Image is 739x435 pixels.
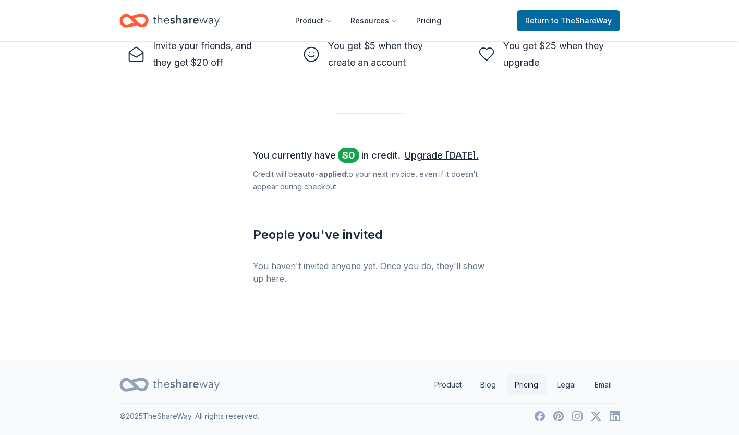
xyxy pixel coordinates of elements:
nav: Main [287,8,450,33]
button: Product [287,10,340,31]
a: Home [119,8,220,33]
a: Upgrade [DATE]. [405,147,479,164]
div: You haven't invited anyone yet. Once you do, they'll show up here. [253,260,487,285]
div: You get $5 when they create an account [328,38,437,71]
button: Resources [342,10,406,31]
a: Returnto TheShareWay [517,10,620,31]
a: Pricing [408,10,450,31]
b: auto-applied [298,170,346,178]
div: Invite your friends, and they get $20 off [153,38,261,71]
nav: quick links [426,374,620,395]
div: You currently have in credit. [253,147,487,164]
a: Legal [549,374,584,395]
div: Credit will be to your next invoice, even if it doesn ' t appear during checkout. [253,168,487,193]
div: You get $25 when they upgrade [503,38,612,71]
a: Email [586,374,620,395]
a: Pricing [506,374,547,395]
span: $ 0 [338,148,359,163]
a: Blog [472,374,504,395]
span: to TheShareWay [551,16,612,25]
div: People you ' ve invited [253,226,487,243]
p: © 2025 TheShareWay. All rights reserved. [119,410,259,422]
span: Return [525,15,612,27]
a: Product [426,374,470,395]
